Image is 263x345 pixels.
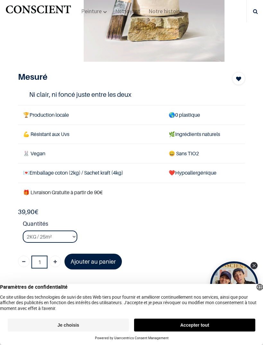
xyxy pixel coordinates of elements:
[164,144,245,163] td: ans TiO2
[5,3,72,20] a: Logo of Conscient
[23,169,30,176] span: 💌
[169,131,175,137] span: 🌿
[115,7,140,15] span: Nettoyant
[23,219,245,231] strong: Quantités
[81,7,102,15] span: Peinture
[236,75,241,83] span: Add to wishlist
[18,72,211,82] h1: Mesuré
[71,258,116,265] font: Ajouter au panier
[64,254,122,269] a: Ajouter au panier
[210,261,258,310] div: Open Tolstoy widget
[23,150,45,157] span: 🐰 Vegan
[29,91,131,98] font: Ni clair, ni foncé juste entre les deux
[164,125,245,144] td: Ingrédients naturels
[250,262,258,269] div: Close Tolstoy widget
[18,256,30,267] a: Supprimer
[18,163,164,183] td: Emballage coton (2kg) / Sachet kraft (4kg)
[169,150,179,157] span: 😄 S
[210,261,258,310] div: Tolstoy bubble widget
[18,208,35,216] span: 39,90
[18,208,38,216] b: €
[23,112,30,118] span: 🏆
[232,72,245,85] button: Add to wishlist
[5,3,72,20] img: Conscient
[164,105,245,124] td: 0 plastique
[148,7,182,15] span: Notre histoire
[23,189,103,195] font: 🎁 Livraison Gratuite à partir de 90€
[210,261,258,310] div: Open Tolstoy
[164,163,245,183] td: ❤️Hypoallergénique
[49,256,61,267] a: Ajouter
[169,112,175,118] span: 🌎
[5,5,25,25] button: Open chat widget
[23,131,69,137] span: 💪 Résistant aux Uvs
[18,105,164,124] td: Production locale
